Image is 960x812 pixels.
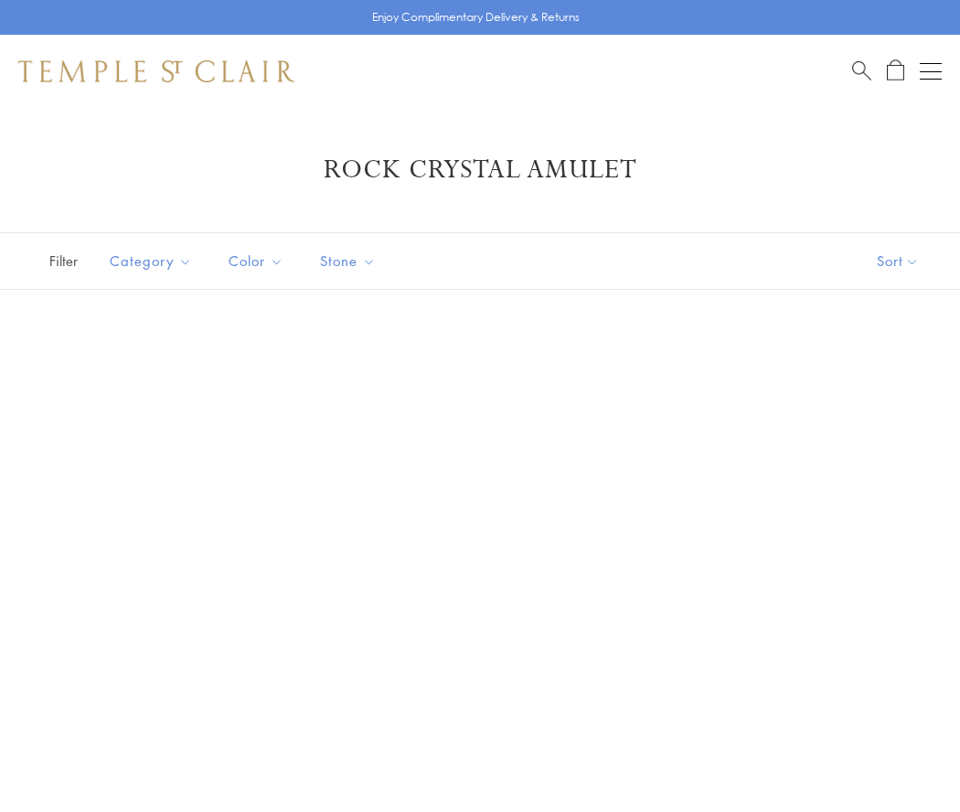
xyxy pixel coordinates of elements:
[46,154,914,187] h1: Rock Crystal Amulet
[852,59,871,82] a: Search
[18,60,294,82] img: Temple St. Clair
[215,240,297,282] button: Color
[219,250,297,272] span: Color
[372,8,580,27] p: Enjoy Complimentary Delivery & Returns
[101,250,206,272] span: Category
[887,59,904,82] a: Open Shopping Bag
[311,250,389,272] span: Stone
[836,233,960,289] button: Show sort by
[96,240,206,282] button: Category
[306,240,389,282] button: Stone
[920,60,942,82] button: Open navigation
